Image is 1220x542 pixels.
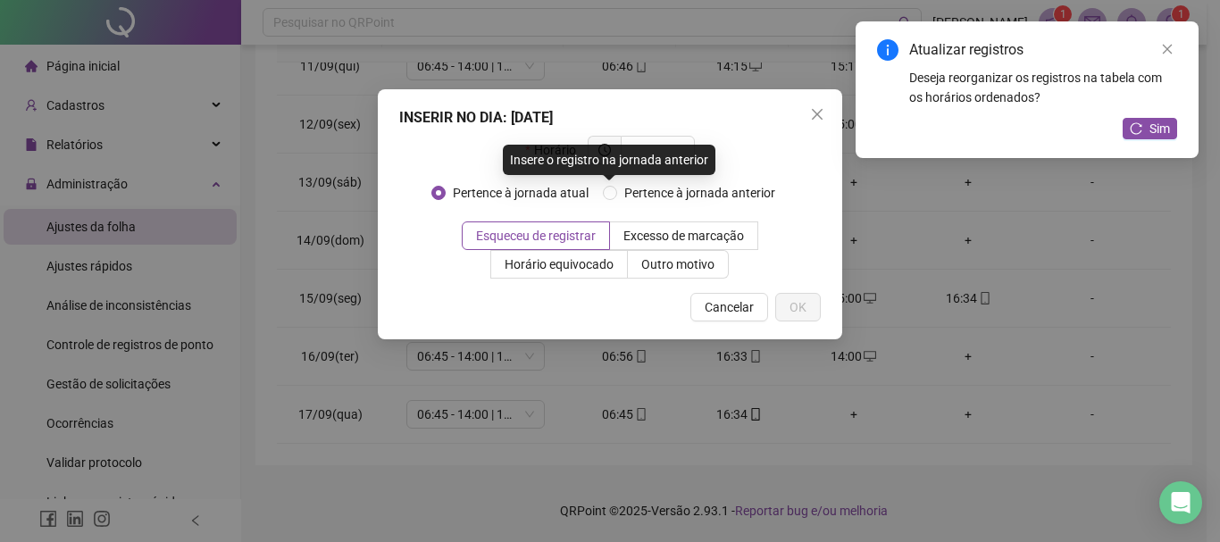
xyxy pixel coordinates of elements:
span: close [1161,43,1174,55]
label: Horário [525,136,587,164]
div: Open Intercom Messenger [1159,481,1202,524]
button: OK [775,293,821,321]
span: Cancelar [705,297,754,317]
div: Deseja reorganizar os registros na tabela com os horários ordenados? [909,68,1177,107]
span: Outro motivo [641,257,714,271]
span: clock-circle [598,144,611,156]
button: Close [803,100,831,129]
span: close [810,107,824,121]
div: Insere o registro na jornada anterior [503,145,715,175]
button: Sim [1123,118,1177,139]
span: info-circle [877,39,898,61]
span: reload [1130,122,1142,135]
span: Excesso de marcação [623,229,744,243]
button: Cancelar [690,293,768,321]
span: Esqueceu de registrar [476,229,596,243]
div: INSERIR NO DIA : [DATE] [399,107,821,129]
span: Horário equivocado [505,257,614,271]
a: Close [1157,39,1177,59]
span: Pertence à jornada anterior [617,183,782,203]
div: Atualizar registros [909,39,1177,61]
span: Pertence à jornada atual [446,183,596,203]
span: Sim [1149,119,1170,138]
